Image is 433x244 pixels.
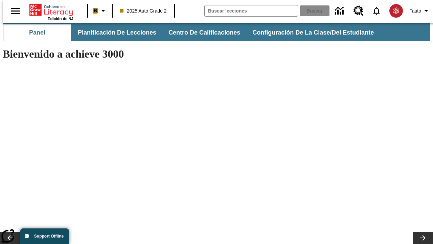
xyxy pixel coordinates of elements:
[5,1,25,21] button: Abrir el menú lateral
[247,24,379,41] button: Configuración de la clase/del estudiante
[389,4,403,18] img: avatar image
[120,7,167,15] span: 2025 Auto Grade 2
[349,2,368,20] a: Centro de recursos, Se abrirá en una pestaña nueva.
[163,24,246,41] button: Centro de calificaciones
[368,2,385,20] a: Notificaciones
[410,7,421,15] span: Tauto
[3,5,99,12] body: Máximo 600 caracteres
[29,29,45,37] span: Panel
[72,24,162,41] button: Planificación de lecciones
[168,29,240,37] span: Centro de calificaciones
[34,234,64,239] span: Support Offline
[78,29,156,37] span: Planificación de lecciones
[3,24,71,41] button: Panel
[205,5,298,16] input: Buscar campo
[94,6,97,15] span: B
[3,24,380,41] div: Subbarra de navegación
[3,48,295,60] h1: Bienvenido a achieve 3000
[48,17,73,21] span: Edición de NJ
[413,232,433,244] button: Carrusel de lecciones, seguir
[331,2,349,20] a: Centro de información
[29,3,73,17] a: Portada
[385,2,407,20] button: Escoja un nuevo avatar
[3,23,430,41] div: Subbarra de navegación
[20,228,69,244] button: Support Offline
[407,5,433,17] button: Perfil/Configuración
[252,29,374,37] span: Configuración de la clase/del estudiante
[29,2,73,21] div: Portada
[90,5,110,17] button: Boost El color de la clase es anaranjado claro. Cambiar el color de la clase.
